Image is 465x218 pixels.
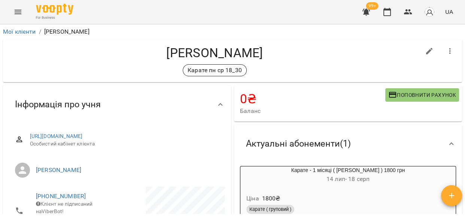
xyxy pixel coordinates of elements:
span: 14 лип - 18 серп [326,175,370,182]
a: [PERSON_NAME] [36,166,81,174]
span: Поповнити рахунок [388,90,456,99]
span: 99+ [366,2,379,10]
div: Актуальні абонементи(1) [234,125,462,163]
button: Поповнити рахунок [385,88,459,102]
button: UA [442,5,456,19]
a: Мої клієнти [3,28,36,35]
div: Інформація про учня [3,85,231,124]
p: 1800 ₴ [262,194,280,203]
span: UA [445,8,453,16]
img: avatar_s.png [424,7,435,17]
a: [PHONE_NUMBER] [36,193,86,200]
img: Voopty Logo [36,4,73,15]
span: Карате ( груповий ) [246,206,294,213]
span: Баланс [240,107,385,116]
h4: 0 ₴ [240,91,385,107]
nav: breadcrumb [3,27,462,36]
span: Інформація про учня [15,99,101,110]
p: [PERSON_NAME] [44,27,89,36]
a: [URL][DOMAIN_NAME] [30,133,83,139]
span: Клієнт не підписаний на ViberBot! [36,201,92,214]
div: Карате пн ср 18_30 [183,64,247,76]
button: Menu [9,3,27,21]
span: Актуальні абонементи ( 1 ) [246,138,351,150]
p: Карате пн ср 18_30 [188,66,242,75]
span: For Business [36,15,73,20]
div: Карате - 1 місяці ( [PERSON_NAME] ) 1800 грн [240,166,456,184]
h4: [PERSON_NAME] [9,45,420,61]
span: Особистий кабінет клієнта [30,140,219,148]
li: / [39,27,41,36]
h6: Ціна [246,193,259,204]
